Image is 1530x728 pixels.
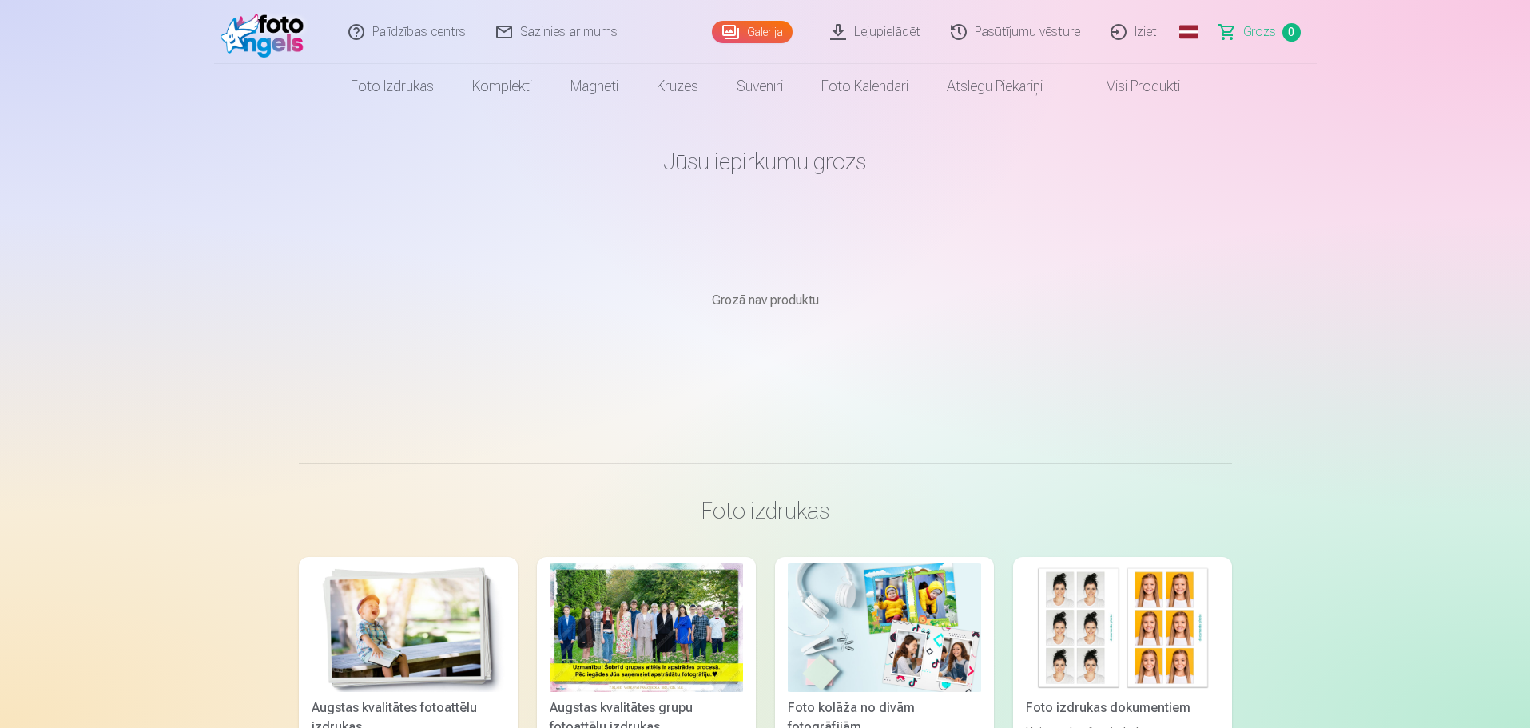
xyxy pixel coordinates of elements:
img: Augstas kvalitātes fotoattēlu izdrukas [312,563,505,692]
a: Galerija [712,21,793,43]
a: Suvenīri [717,64,802,109]
a: Krūzes [638,64,717,109]
a: Komplekti [453,64,551,109]
h1: Jūsu iepirkumu grozs [299,147,1232,176]
a: Foto kalendāri [802,64,928,109]
a: Magnēti [551,64,638,109]
img: Foto izdrukas dokumentiem [1026,563,1219,692]
a: Visi produkti [1062,64,1199,109]
img: /fa1 [221,6,312,58]
p: Grozā nav produktu [299,291,1232,310]
div: Foto izdrukas dokumentiem [1019,698,1226,718]
a: Atslēgu piekariņi [928,64,1062,109]
img: Foto kolāža no divām fotogrāfijām [788,563,981,692]
span: Grozs [1243,22,1276,42]
a: Foto izdrukas [332,64,453,109]
h3: Foto izdrukas [312,496,1219,525]
span: 0 [1282,23,1301,42]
